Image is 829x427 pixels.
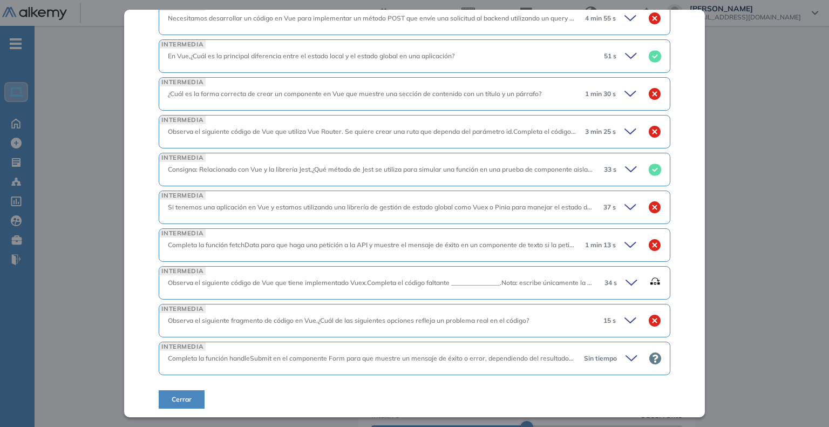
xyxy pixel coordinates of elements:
span: 1 min 13 s [585,240,616,250]
span: ¿Cuál es la forma correcta de crear un componente en Vue que muestre una sección de contenido con... [168,90,541,98]
span: Observa el siguiente código de Vue que utiliza Vue Router. Se quiere crear una ruta que dependa d... [168,127,815,135]
span: En Vue,¿Cuál es la principal diferencia entre el estado local y el estado global en una aplicación? [168,52,454,60]
span: Sin tiempo [584,354,617,363]
span: INTERMEDIA [159,78,206,86]
span: 37 s [603,202,616,212]
span: INTERMEDIA [159,153,206,161]
span: 51 s [604,51,616,61]
span: INTERMEDIA [159,116,206,124]
span: Observa el siguiente fragmento de código en Vue.¿Cuál de las siguientes opciones refleja un probl... [168,316,529,324]
span: INTERMEDIA [159,267,206,275]
span: 1 min 30 s [585,89,616,99]
span: INTERMEDIA [159,304,206,313]
span: INTERMEDIA [159,229,206,237]
span: INTERMEDIA [159,40,206,48]
span: 33 s [604,165,616,174]
span: 34 s [604,278,617,288]
span: Consigna: Relacionado con Vue y la librería Jest,¿Qué método de Jest se utiliza para simular una ... [168,165,598,173]
span: Cerrar [172,395,192,404]
span: 4 min 55 s [585,13,616,23]
span: 3 min 25 s [585,127,616,137]
span: Completa la función fetchData para que haga una petición a la API y muestre el mensaje de éxito e... [168,241,805,249]
span: 15 s [603,316,616,326]
span: Observa el siguiente código de Vue que tiene implementado Vuex.Completa el código faltante ______... [168,279,669,287]
span: INTERMEDIA [159,191,206,199]
button: Cerrar [159,390,205,409]
span: INTERMEDIA [159,342,206,350]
